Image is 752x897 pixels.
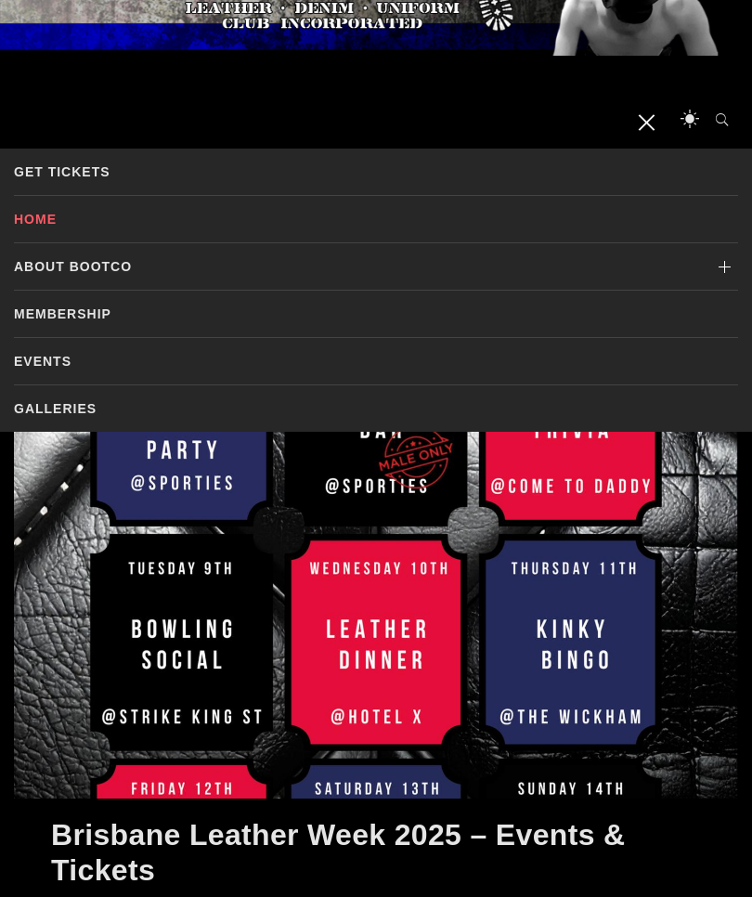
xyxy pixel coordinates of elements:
a: Home [14,196,738,242]
a: GET TICKETS [14,149,738,195]
a: Events [14,338,738,384]
a: Galleries [14,385,738,432]
a: Brisbane Leather Week 2025 – Events & Tickets [51,818,626,887]
a: Membership [14,291,738,337]
a: About BootCo [14,243,738,290]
